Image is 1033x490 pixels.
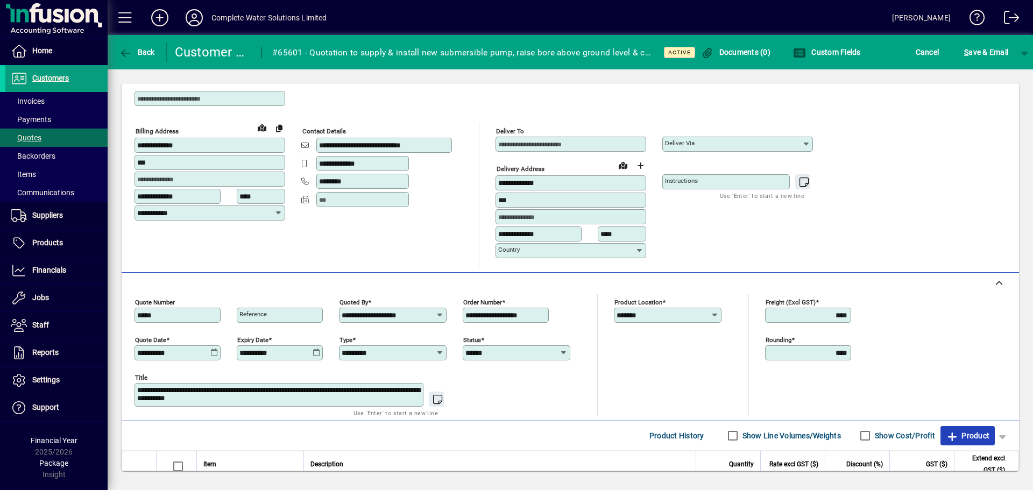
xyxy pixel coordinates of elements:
[116,42,158,62] button: Back
[339,336,352,343] mat-label: Type
[11,188,74,197] span: Communications
[32,403,59,411] span: Support
[272,44,650,61] div: #65601 - Quotation to supply & install new submersible pump, raise bore above ground level & conn...
[32,238,63,247] span: Products
[32,375,60,384] span: Settings
[203,458,216,470] span: Item
[39,459,68,467] span: Package
[873,430,935,441] label: Show Cost/Profit
[5,230,108,257] a: Products
[5,394,108,421] a: Support
[701,48,770,56] span: Documents (0)
[11,133,41,142] span: Quotes
[729,458,754,470] span: Quantity
[353,407,438,419] mat-hint: Use 'Enter' to start a new line
[32,46,52,55] span: Home
[177,8,211,27] button: Profile
[498,246,520,253] mat-label: Country
[5,110,108,129] a: Payments
[5,92,108,110] a: Invoices
[961,452,1005,476] span: Extend excl GST ($)
[996,2,1020,37] a: Logout
[5,129,108,147] a: Quotes
[463,298,502,306] mat-label: Order number
[253,119,271,136] a: View on map
[11,170,36,179] span: Items
[940,426,995,445] button: Product
[463,336,481,343] mat-label: Status
[32,348,59,357] span: Reports
[32,293,49,302] span: Jobs
[961,2,985,37] a: Knowledge Base
[271,119,288,137] button: Copy to Delivery address
[31,436,77,445] span: Financial Year
[5,312,108,339] a: Staff
[614,298,662,306] mat-label: Product location
[614,157,632,174] a: View on map
[959,42,1014,62] button: Save & Email
[5,183,108,202] a: Communications
[720,189,804,202] mat-hint: Use 'Enter' to start a new line
[793,48,861,56] span: Custom Fields
[135,298,175,306] mat-label: Quote number
[946,427,989,444] span: Product
[108,42,167,62] app-page-header-button: Back
[926,458,947,470] span: GST ($)
[668,49,691,56] span: Active
[135,336,166,343] mat-label: Quote date
[175,44,251,61] div: Customer Quote
[766,298,816,306] mat-label: Freight (excl GST)
[119,48,155,56] span: Back
[11,152,55,160] span: Backorders
[32,74,69,82] span: Customers
[964,48,968,56] span: S
[11,97,45,105] span: Invoices
[698,42,773,62] button: Documents (0)
[5,339,108,366] a: Reports
[769,458,818,470] span: Rate excl GST ($)
[665,177,698,184] mat-label: Instructions
[790,42,864,62] button: Custom Fields
[846,458,883,470] span: Discount (%)
[211,9,327,26] div: Complete Water Solutions Limited
[5,367,108,394] a: Settings
[310,458,343,470] span: Description
[496,127,524,135] mat-label: Deliver To
[632,157,649,174] button: Choose address
[237,336,268,343] mat-label: Expiry date
[239,310,267,318] mat-label: Reference
[32,321,49,329] span: Staff
[665,139,695,147] mat-label: Deliver via
[5,202,108,229] a: Suppliers
[645,426,709,445] button: Product History
[11,115,51,124] span: Payments
[339,298,368,306] mat-label: Quoted by
[5,38,108,65] a: Home
[916,44,939,61] span: Cancel
[5,147,108,165] a: Backorders
[892,9,951,26] div: [PERSON_NAME]
[964,44,1008,61] span: ave & Email
[740,430,841,441] label: Show Line Volumes/Weights
[32,266,66,274] span: Financials
[649,427,704,444] span: Product History
[5,165,108,183] a: Items
[143,8,177,27] button: Add
[5,257,108,284] a: Financials
[135,373,147,381] mat-label: Title
[32,211,63,219] span: Suppliers
[5,285,108,311] a: Jobs
[766,336,791,343] mat-label: Rounding
[913,42,942,62] button: Cancel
